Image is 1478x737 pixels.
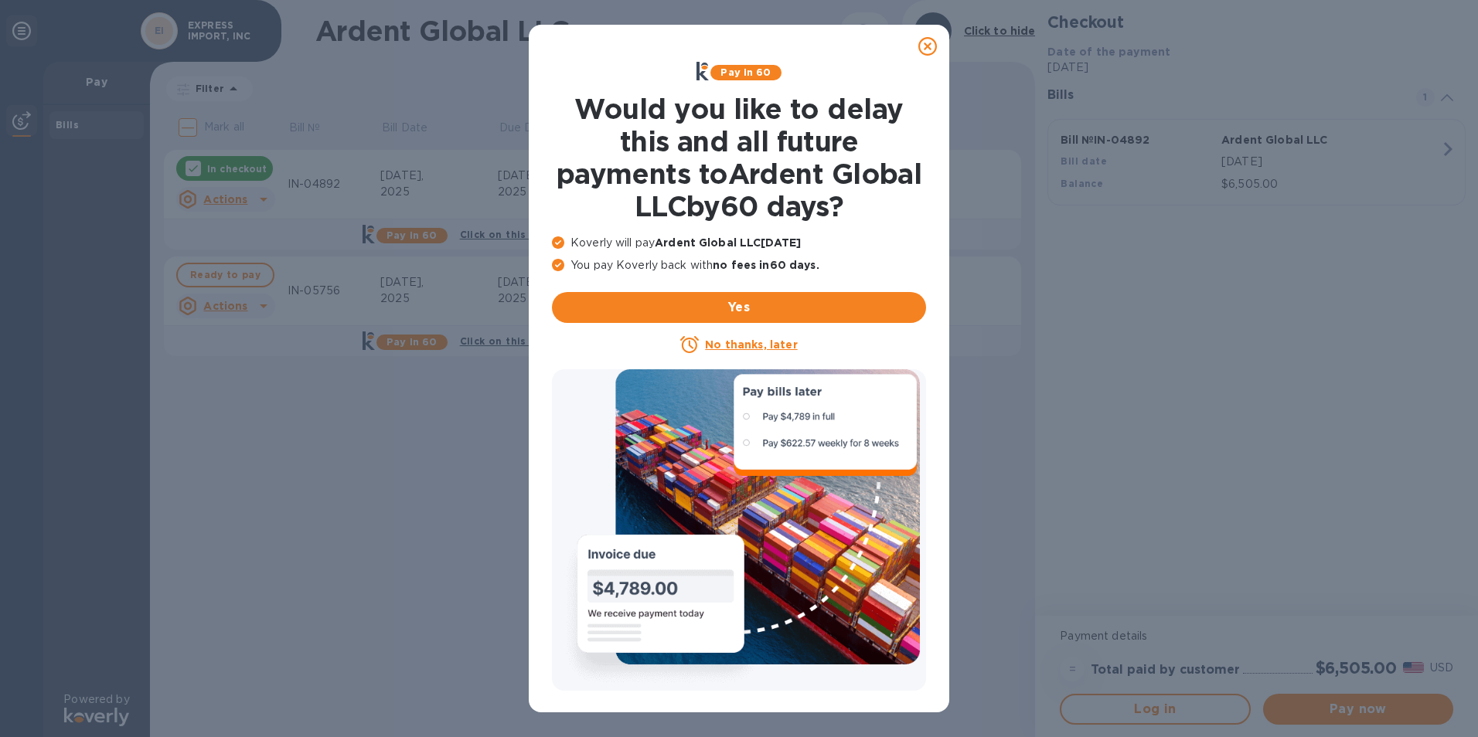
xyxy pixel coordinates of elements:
[552,235,926,251] p: Koverly will pay
[552,93,926,222] h1: Would you like to delay this and all future payments to Ardent Global LLC by 60 days ?
[705,338,797,351] u: No thanks, later
[720,66,771,78] b: Pay in 60
[655,236,801,249] b: Ardent Global LLC [DATE]
[564,298,914,317] span: Yes
[552,292,926,323] button: Yes
[552,257,926,273] p: You pay Koverly back with
[713,259,819,271] b: no fees in 60 days .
